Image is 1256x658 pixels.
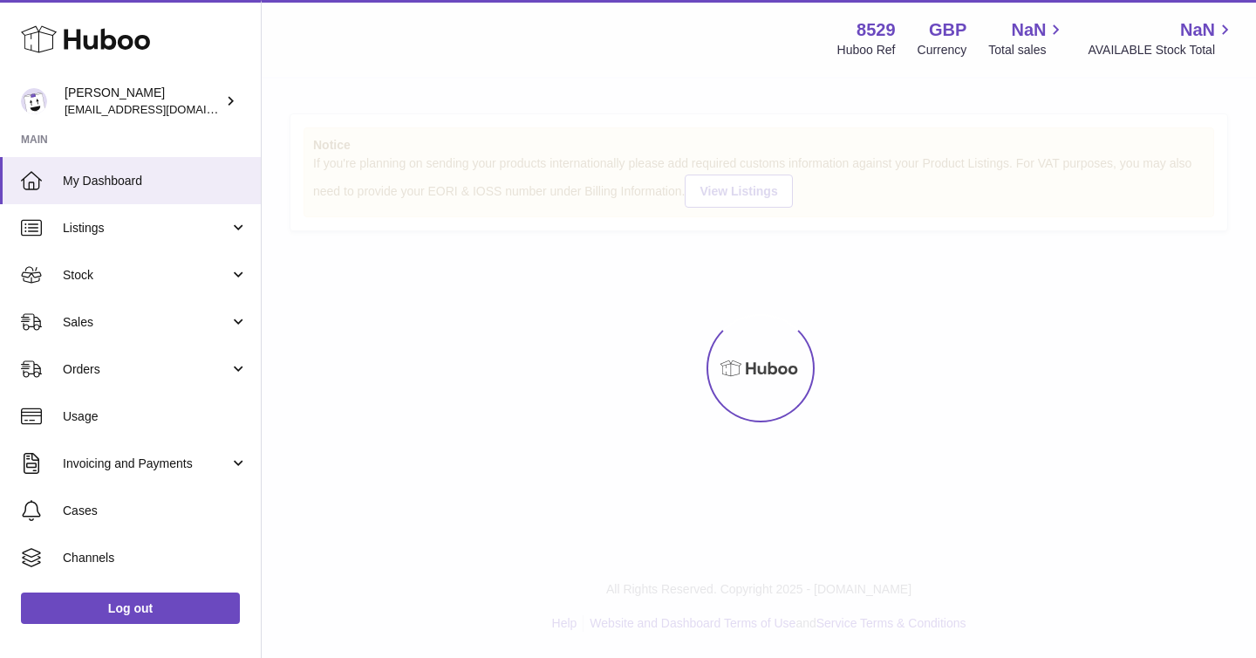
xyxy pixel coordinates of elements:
[63,408,248,425] span: Usage
[857,18,896,42] strong: 8529
[1180,18,1215,42] span: NaN
[63,173,248,189] span: My Dashboard
[1011,18,1046,42] span: NaN
[63,267,229,284] span: Stock
[63,503,248,519] span: Cases
[65,85,222,118] div: [PERSON_NAME]
[1088,42,1235,58] span: AVAILABLE Stock Total
[1088,18,1235,58] a: NaN AVAILABLE Stock Total
[21,593,240,624] a: Log out
[65,102,256,116] span: [EMAIL_ADDRESS][DOMAIN_NAME]
[63,456,229,472] span: Invoicing and Payments
[837,42,896,58] div: Huboo Ref
[988,42,1066,58] span: Total sales
[63,220,229,236] span: Listings
[918,42,967,58] div: Currency
[63,361,229,378] span: Orders
[63,550,248,566] span: Channels
[988,18,1066,58] a: NaN Total sales
[21,88,47,114] img: admin@redgrass.ch
[63,314,229,331] span: Sales
[929,18,966,42] strong: GBP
